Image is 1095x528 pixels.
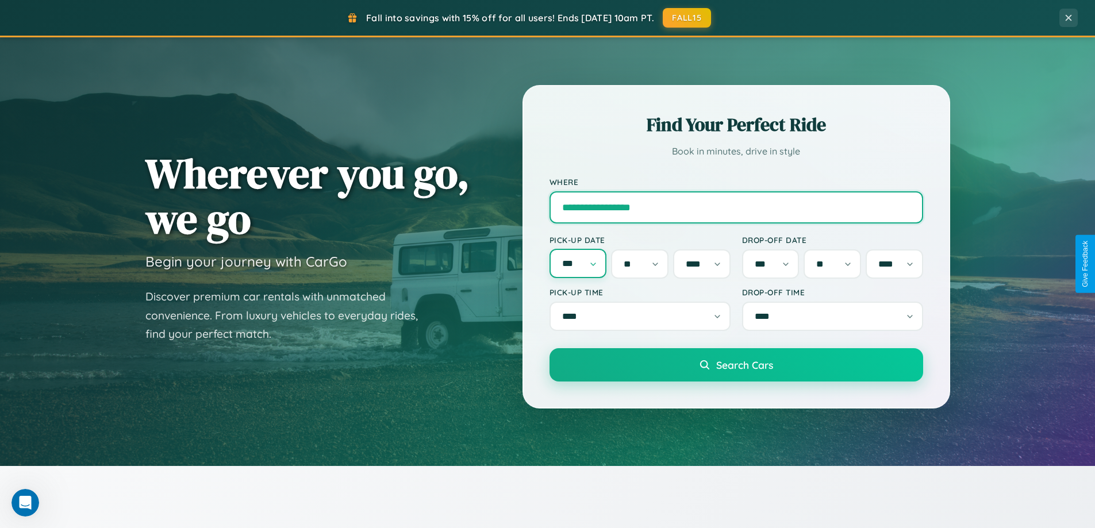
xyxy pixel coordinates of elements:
[742,235,923,245] label: Drop-off Date
[716,359,773,371] span: Search Cars
[550,143,923,160] p: Book in minutes, drive in style
[742,287,923,297] label: Drop-off Time
[1081,241,1089,287] div: Give Feedback
[550,348,923,381] button: Search Cars
[550,287,731,297] label: Pick-up Time
[145,151,470,241] h1: Wherever you go, we go
[550,177,923,187] label: Where
[145,253,347,270] h3: Begin your journey with CarGo
[550,112,923,137] h2: Find Your Perfect Ride
[550,235,731,245] label: Pick-up Date
[11,489,39,517] iframe: Intercom live chat
[145,287,433,344] p: Discover premium car rentals with unmatched convenience. From luxury vehicles to everyday rides, ...
[663,8,711,28] button: FALL15
[366,12,654,24] span: Fall into savings with 15% off for all users! Ends [DATE] 10am PT.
